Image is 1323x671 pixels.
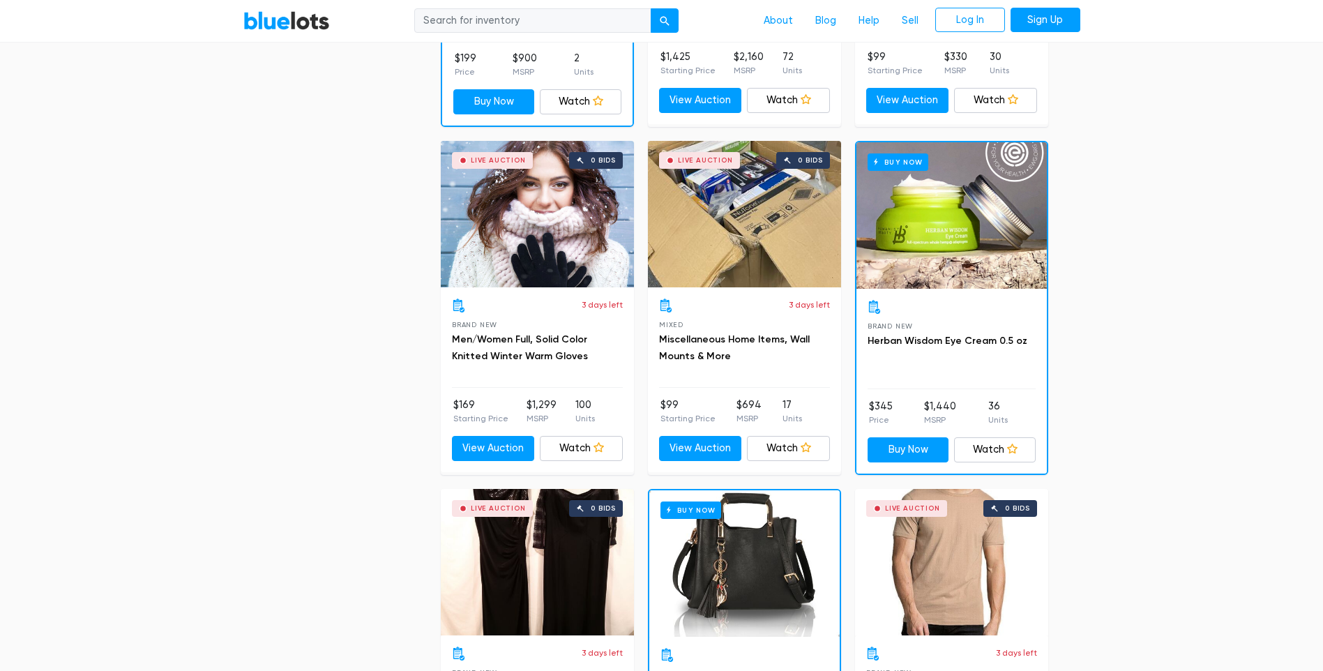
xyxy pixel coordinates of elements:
p: 3 days left [582,647,623,659]
a: Buy Now [856,142,1047,289]
p: Units [988,414,1008,426]
div: 0 bids [591,157,616,164]
a: Sell [891,8,930,34]
li: 17 [783,398,802,425]
p: MSRP [527,412,557,425]
li: $345 [869,399,893,427]
a: Live Auction 0 bids [441,489,634,635]
a: Watch [954,88,1037,113]
p: Units [574,66,594,78]
p: MSRP [736,412,762,425]
a: View Auction [866,88,949,113]
p: Price [869,414,893,426]
a: Men/Women Full, Solid Color Knitted Winter Warm Gloves [452,333,588,362]
a: Log In [935,8,1005,33]
li: $2,160 [734,50,764,77]
a: View Auction [659,88,742,113]
p: Starting Price [660,412,716,425]
p: MSRP [944,64,967,77]
li: $900 [513,51,537,79]
li: $330 [944,50,967,77]
li: 100 [575,398,595,425]
a: About [753,8,804,34]
a: BlueLots [243,10,330,31]
a: Buy Now [649,490,840,637]
li: $99 [660,398,716,425]
p: 3 days left [789,299,830,311]
a: Herban Wisdom Eye Cream 0.5 oz [868,335,1027,347]
a: Watch [540,436,623,461]
li: 72 [783,50,802,77]
a: Live Auction 0 bids [441,141,634,287]
p: Units [783,412,802,425]
a: Watch [540,89,621,114]
div: Live Auction [885,505,940,512]
li: $694 [736,398,762,425]
input: Search for inventory [414,8,651,33]
a: Sign Up [1011,8,1080,33]
div: 0 bids [798,157,823,164]
h6: Buy Now [660,502,721,519]
a: Blog [804,8,847,34]
a: Watch [954,437,1036,462]
li: $99 [868,50,923,77]
a: Live Auction 0 bids [855,489,1048,635]
p: Starting Price [868,64,923,77]
div: 0 bids [1005,505,1030,512]
a: Watch [747,436,830,461]
a: Buy Now [453,89,535,114]
div: 0 bids [591,505,616,512]
li: $1,299 [527,398,557,425]
li: $169 [453,398,508,425]
p: Price [455,66,476,78]
li: $199 [455,51,476,79]
p: Units [783,64,802,77]
a: Help [847,8,891,34]
p: Starting Price [660,64,716,77]
p: Starting Price [453,412,508,425]
a: View Auction [659,436,742,461]
a: Live Auction 0 bids [648,141,841,287]
a: View Auction [452,436,535,461]
p: MSRP [734,64,764,77]
span: Brand New [868,322,913,330]
p: 3 days left [996,647,1037,659]
p: MSRP [513,66,537,78]
li: 2 [574,51,594,79]
p: MSRP [924,414,956,426]
div: Live Auction [471,157,526,164]
a: Watch [747,88,830,113]
p: 3 days left [582,299,623,311]
a: Miscellaneous Home Items, Wall Mounts & More [659,333,810,362]
li: 30 [990,50,1009,77]
a: Buy Now [868,437,949,462]
h6: Buy Now [868,153,928,171]
li: $1,425 [660,50,716,77]
li: 36 [988,399,1008,427]
li: $1,440 [924,399,956,427]
span: Mixed [659,321,683,329]
div: Live Auction [678,157,733,164]
div: Live Auction [471,505,526,512]
p: Units [990,64,1009,77]
p: Units [575,412,595,425]
span: Brand New [452,321,497,329]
